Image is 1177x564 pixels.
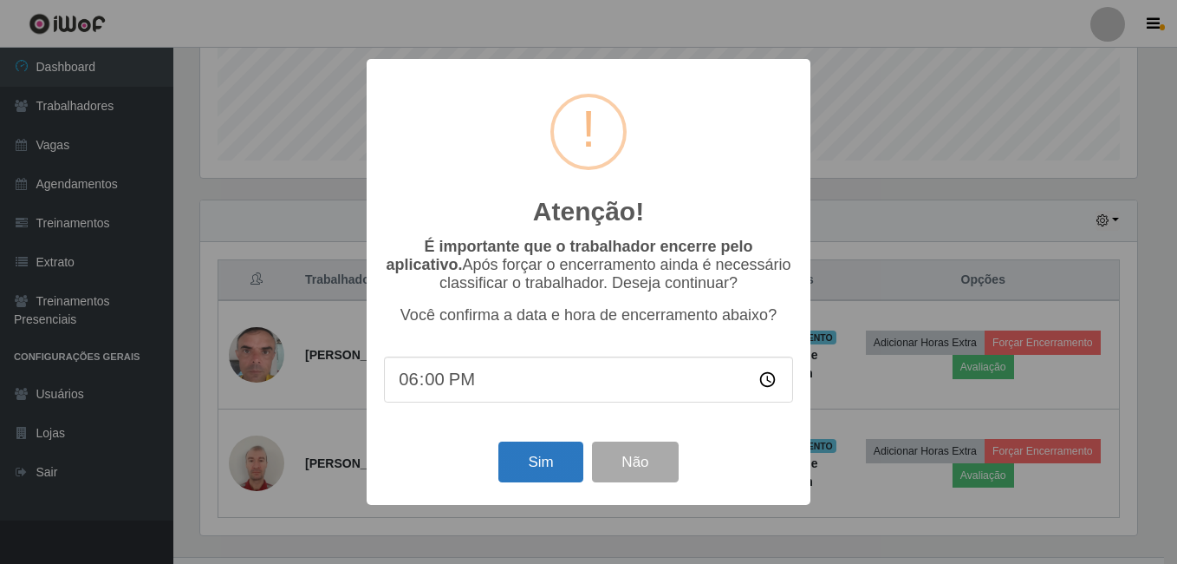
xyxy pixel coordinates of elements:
button: Sim [498,442,582,482]
b: É importante que o trabalhador encerre pelo aplicativo. [386,238,752,273]
p: Após forçar o encerramento ainda é necessário classificar o trabalhador. Deseja continuar? [384,238,793,292]
p: Você confirma a data e hora de encerramento abaixo? [384,306,793,325]
h2: Atenção! [533,196,644,227]
button: Não [592,442,678,482]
